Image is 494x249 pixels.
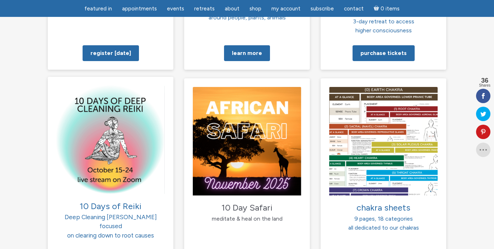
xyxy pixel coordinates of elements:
span: Shares [479,84,490,87]
a: Subscribe [306,2,338,16]
span: around people, plants, animals [209,14,286,21]
span: Events [167,5,184,12]
a: Shop [245,2,266,16]
span: Retreats [194,5,215,12]
a: Learn more [224,45,270,61]
span: Contact [344,5,364,12]
span: 10 Day Safari [222,202,272,213]
a: Register [DATE] [83,45,139,61]
span: About [225,5,239,12]
span: meditate & heal on the land [212,215,283,222]
a: Contact [340,2,368,16]
a: Appointments [118,2,161,16]
a: Cart0 items [369,1,404,16]
a: featured in [80,2,116,16]
span: 0 items [381,6,400,11]
span: higher consciousness [355,27,412,34]
span: Subscribe [311,5,334,12]
span: on clearing down to root causes [67,231,154,239]
span: Appointments [122,5,157,12]
span: Shop [250,5,261,12]
span: 36 [479,77,490,84]
a: Events [163,2,188,16]
a: About [220,2,244,16]
span: 9 pages, 18 categories [354,215,413,222]
span: My Account [271,5,300,12]
a: My Account [267,2,305,16]
a: Retreats [190,2,219,16]
a: Purchase tickets [353,45,415,61]
span: Deep Cleaning [PERSON_NAME] focused [65,203,157,230]
i: Cart [374,5,381,12]
span: chakra sheets [356,202,410,213]
span: 3-day retreat to access [353,18,414,25]
span: featured in [84,5,112,12]
span: 10 Days of Reiki [80,200,141,211]
span: all dedicated to our chakras [348,224,419,231]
